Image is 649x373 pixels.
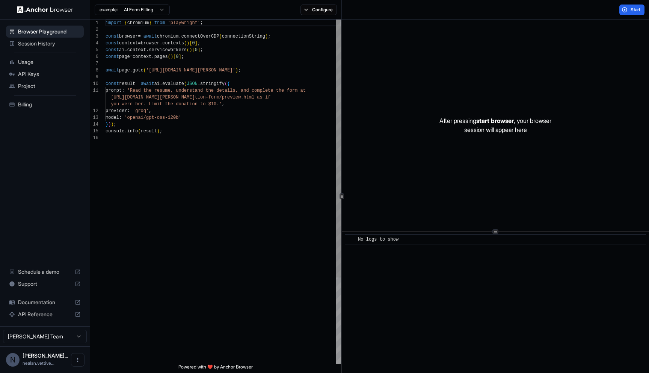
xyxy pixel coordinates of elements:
span: serviceWorkers [149,47,187,53]
span: : [127,108,130,114]
span: const [106,34,119,39]
span: [URL][DOMAIN_NAME][PERSON_NAME] [111,95,195,100]
span: context [133,54,151,59]
span: evaluate [162,81,184,86]
span: ; [181,54,184,59]
div: Project [6,80,84,92]
span: ; [200,20,203,26]
span: const [106,41,119,46]
div: 4 [90,40,98,47]
span: . [130,68,133,73]
span: [ [192,47,195,53]
span: . [160,81,162,86]
span: Support [18,280,72,288]
span: Browser Playground [18,28,81,35]
div: Support [6,278,84,290]
span: browser [119,34,138,39]
span: nealan.vettivelu@relevanceai.com [23,360,54,366]
span: Documentation [18,299,72,306]
div: 6 [90,53,98,60]
span: : [119,115,122,120]
span: No logs to show [358,237,398,242]
span: ] [178,54,181,59]
span: = [138,34,140,39]
span: 0 [176,54,178,59]
span: JSON [187,81,198,86]
div: 13 [90,114,98,121]
div: 5 [90,47,98,53]
span: await [141,81,154,86]
div: 1 [90,20,98,26]
span: model [106,115,119,120]
span: Usage [18,58,81,66]
span: . [160,41,162,46]
div: 9 [90,74,98,80]
span: 'Read the resume, understand the details, and comp [127,88,263,93]
button: Open menu [71,353,85,367]
span: result [141,129,157,134]
span: await [106,68,119,73]
span: } [149,20,151,26]
span: pages [154,54,168,59]
span: ( [187,47,189,53]
span: ) [187,41,189,46]
div: Billing [6,99,84,111]
span: ai [154,81,160,86]
span: connectOverCDP [181,34,219,39]
span: start browser [476,117,514,124]
span: API Keys [18,70,81,78]
div: Schedule a demo [6,266,84,278]
span: goto [133,68,143,73]
span: browser [141,41,160,46]
span: , [222,102,225,107]
span: ; [198,41,200,46]
span: ; [238,68,241,73]
span: Powered with ❤️ by Anchor Browser [178,364,253,373]
span: stringify [200,81,225,86]
span: provider [106,108,127,114]
span: . [178,34,181,39]
span: 'openai/gpt-oss-120b' [124,115,181,120]
span: 'playwright' [168,20,200,26]
span: ( [219,34,222,39]
span: page [119,54,130,59]
span: context [127,47,146,53]
div: 15 [90,128,98,135]
span: tion-form/preview.html as if [195,95,271,100]
span: [ [189,41,192,46]
span: = [130,54,133,59]
button: Start [619,5,644,15]
span: . [198,81,200,86]
span: } [106,122,108,127]
div: API Reference [6,308,84,320]
div: 16 [90,135,98,141]
span: ) [111,122,113,127]
span: ​ [349,236,352,243]
div: 10 [90,80,98,87]
span: console [106,129,124,134]
span: Start [631,7,641,13]
span: ] [198,47,200,53]
span: ) [108,122,111,127]
span: 0 [192,41,195,46]
div: Usage [6,56,84,68]
span: Project [18,82,81,90]
div: N [6,353,20,367]
div: 7 [90,60,98,67]
span: ) [235,68,238,73]
span: = [135,81,138,86]
span: : [122,88,124,93]
span: , [149,108,151,114]
span: ; [160,129,162,134]
span: { [227,81,230,86]
span: contexts [162,41,184,46]
span: ( [168,54,171,59]
span: ) [189,47,192,53]
span: 'groq' [133,108,149,114]
div: 11 [90,87,98,94]
span: context [119,41,138,46]
span: ) [157,129,160,134]
span: ( [143,68,146,73]
span: ) [171,54,173,59]
span: info [127,129,138,134]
